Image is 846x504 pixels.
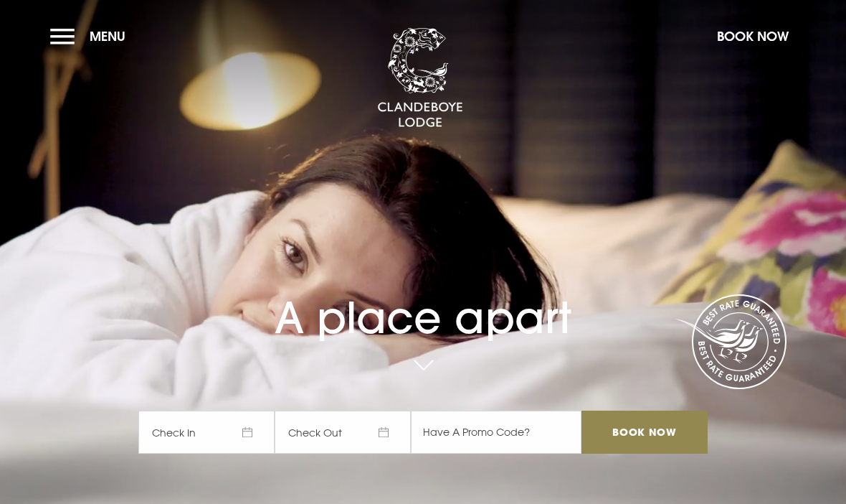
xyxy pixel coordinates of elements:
input: Book Now [581,411,708,454]
img: Clandeboye Lodge [377,28,463,129]
input: Have A Promo Code? [411,411,581,454]
span: Check Out [275,411,411,454]
h1: A place apart [138,261,708,343]
span: Check In [138,411,275,454]
span: Menu [90,28,125,45]
button: Menu [50,21,133,52]
button: Book Now [710,21,796,52]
